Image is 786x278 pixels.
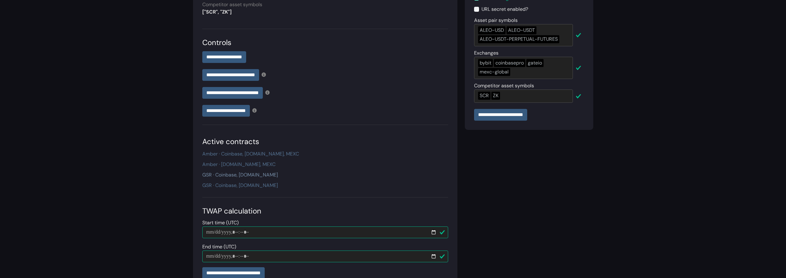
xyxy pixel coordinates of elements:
div: ZK [491,92,500,100]
div: bybit [478,59,493,67]
a: Amber · Coinbase, [DOMAIN_NAME], MEXC [202,151,299,157]
div: TWAP calculation [202,205,448,217]
a: GSR · Coinbase, [DOMAIN_NAME] [202,172,278,178]
div: ALEO-USDT-PERPETUAL-FUTURES [478,35,559,43]
div: Active contracts [202,136,448,147]
label: Start time (UTC) [202,219,239,226]
label: End time (UTC) [202,243,236,251]
div: gateio [526,59,544,67]
div: Controls [202,37,448,48]
a: Amber · [DOMAIN_NAME], MEXC [202,161,275,168]
label: Exchanges [474,49,498,57]
label: Asset pair symbols [474,17,518,24]
a: GSR · Coinbase, [DOMAIN_NAME] [202,182,278,189]
div: mexc-global [478,68,510,76]
div: coinbasepro [494,59,525,67]
div: ALEO-USD [478,26,506,34]
label: Competitor asset symbols [474,82,534,89]
div: SCR [478,92,490,100]
div: ALEO-USDT [506,26,536,34]
label: URL secret enabled? [481,6,528,13]
strong: ["SCR", "ZK"] [202,9,232,15]
label: Competitor asset symbols [202,1,262,8]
